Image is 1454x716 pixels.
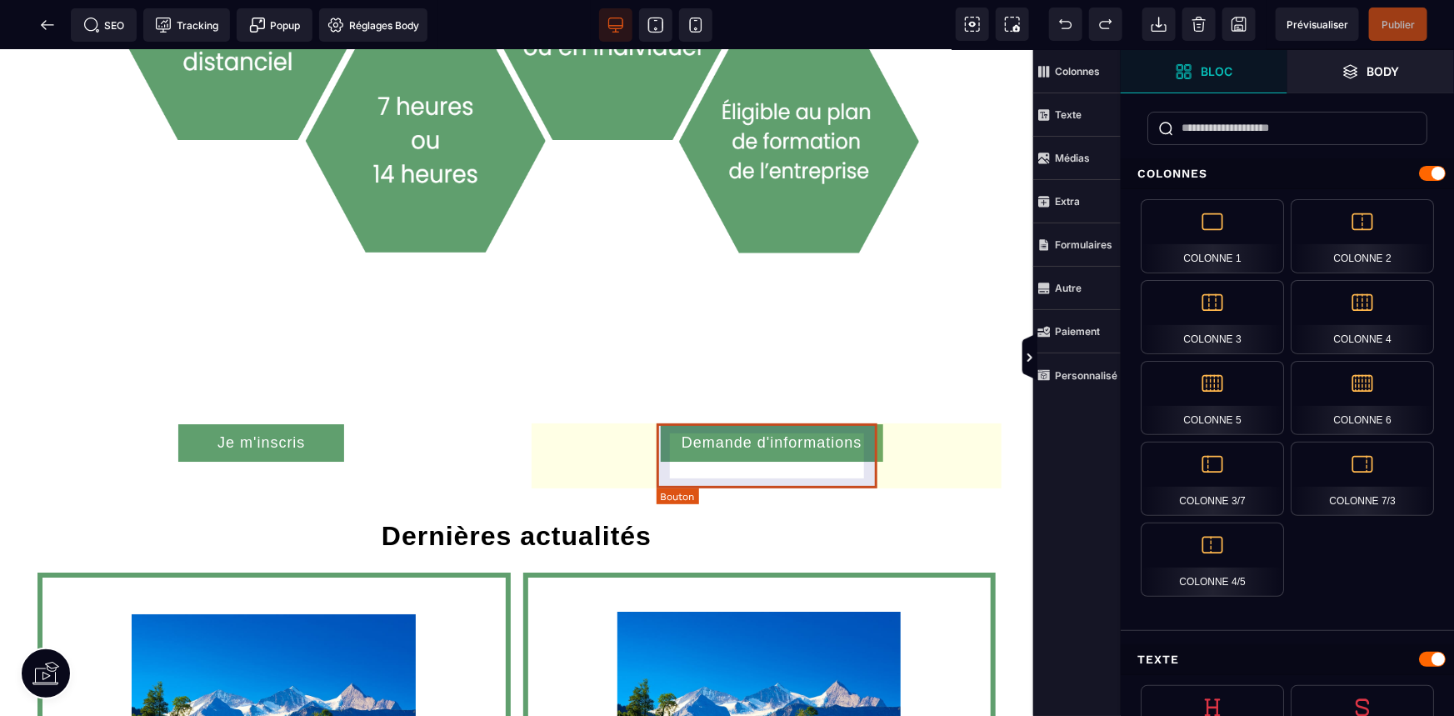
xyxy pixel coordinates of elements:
span: Médias [1033,137,1121,180]
span: Formulaires [1033,223,1121,267]
strong: Formulaires [1055,238,1112,251]
span: Prévisualiser [1287,18,1348,31]
span: Enregistrer le contenu [1369,8,1427,41]
span: Popup [249,17,301,33]
span: Enregistrer [1222,8,1256,41]
div: Colonne 3 [1141,280,1284,354]
div: Colonne 3/7 [1141,442,1284,516]
strong: Colonnes [1055,65,1100,78]
span: Favicon [319,8,427,42]
span: Rétablir [1089,8,1122,41]
strong: Médias [1055,152,1090,164]
strong: Personnalisé [1055,369,1117,382]
span: Métadata SEO [71,8,137,42]
div: Colonne 6 [1291,361,1434,435]
button: Je m'inscris [178,374,344,412]
button: Demande d'informations [661,374,883,412]
span: Paiement [1033,310,1121,353]
span: Afficher les vues [1121,333,1137,383]
div: Texte [1121,644,1454,675]
span: Code de suivi [143,8,230,42]
span: Voir les composants [956,8,989,41]
div: Colonnes [1121,158,1454,189]
h1: Dernières actualités [25,462,1008,510]
span: Extra [1033,180,1121,223]
div: Colonne 2 [1291,199,1434,273]
span: Personnalisé [1033,353,1121,397]
span: Aperçu [1276,8,1359,41]
span: Retour [31,8,64,42]
div: Colonne 1 [1141,199,1284,273]
span: Voir mobile [679,8,712,42]
strong: Body [1367,65,1400,78]
strong: Texte [1055,108,1082,121]
span: Tracking [155,17,218,33]
div: Colonne 4/5 [1141,523,1284,597]
span: Ouvrir les blocs [1121,50,1287,93]
span: SEO [83,17,125,33]
strong: Autre [1055,282,1082,294]
div: Colonne 5 [1141,361,1284,435]
span: Publier [1382,18,1415,31]
span: Importer [1142,8,1176,41]
strong: Paiement [1055,325,1100,338]
strong: Extra [1055,195,1080,208]
span: Ouvrir les calques [1287,50,1454,93]
span: Créer une alerte modale [237,8,312,42]
strong: Bloc [1201,65,1232,78]
span: Réglages Body [327,17,419,33]
div: Colonne 7/3 [1291,442,1434,516]
span: Texte [1033,93,1121,137]
div: Colonne 4 [1291,280,1434,354]
span: Défaire [1049,8,1082,41]
span: Colonnes [1033,50,1121,93]
span: Nettoyage [1182,8,1216,41]
span: Voir bureau [599,8,632,42]
span: Voir tablette [639,8,672,42]
span: Autre [1033,267,1121,310]
span: Capture d'écran [996,8,1029,41]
